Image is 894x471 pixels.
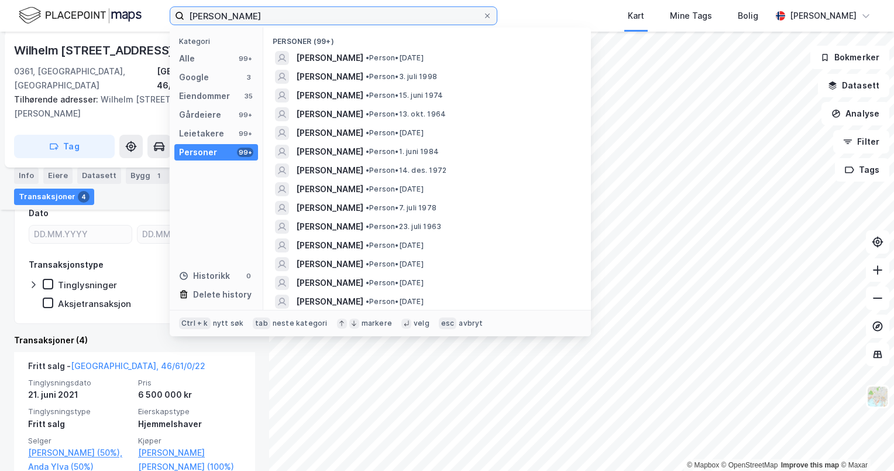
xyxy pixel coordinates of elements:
div: markere [362,319,392,328]
span: [PERSON_NAME] [296,238,363,252]
button: Tag [14,135,115,158]
span: [PERSON_NAME] [296,201,363,215]
div: 99+ [237,129,253,138]
span: [PERSON_NAME] [296,107,363,121]
span: [PERSON_NAME] [296,257,363,271]
span: Tilhørende adresser: [14,94,101,104]
span: [PERSON_NAME] [296,145,363,159]
div: [GEOGRAPHIC_DATA], 46/61/0/22 [157,64,255,93]
span: Person • 7. juli 1978 [366,203,436,213]
div: 99+ [237,148,253,157]
div: 35 [244,91,253,101]
div: Personer (99+) [263,28,591,49]
div: Wilhelm [STREET_ADDRESS] [14,41,176,60]
span: [PERSON_NAME] [296,70,363,84]
div: Transaksjoner (4) [14,333,255,347]
button: Tags [835,158,889,182]
input: DD.MM.YYYY [29,226,132,243]
div: Eiendommer [179,89,230,103]
span: Tinglysningsdato [28,378,131,388]
div: 99+ [237,110,253,120]
iframe: Chat Widget [835,415,894,471]
span: Person • [DATE] [366,260,424,269]
div: Historikk [179,269,230,283]
a: Improve this map [781,461,839,469]
span: Person • [DATE] [366,53,424,63]
div: Aksjetransaksjon [58,298,131,309]
div: Kart [628,9,644,23]
div: Info [14,168,39,184]
span: • [366,241,369,250]
a: Mapbox [687,461,719,469]
div: Fritt salg [28,417,131,431]
span: • [366,222,369,231]
span: • [366,166,369,175]
div: neste kategori [273,319,328,328]
div: Mine Tags [670,9,712,23]
button: Datasett [818,74,889,97]
img: Z [867,385,889,408]
span: Person • 23. juli 1963 [366,222,441,231]
span: Person • 15. juni 1974 [366,91,443,100]
a: [GEOGRAPHIC_DATA], 46/61/0/22 [71,361,205,371]
span: Person • 1. juni 1984 [366,147,439,156]
div: 3 [244,73,253,82]
span: [PERSON_NAME] [296,51,363,65]
div: Google [179,70,209,84]
span: • [366,110,369,118]
div: Delete history [193,288,252,302]
input: DD.MM.YYYY [137,226,240,243]
div: Kontrollprogram for chat [835,415,894,471]
div: Kategori [179,37,258,46]
span: [PERSON_NAME] [296,276,363,290]
div: Datasett [77,168,121,184]
div: Wilhelm [STREET_ADDRESS][PERSON_NAME] [14,93,246,121]
span: Person • 13. okt. 1964 [366,110,446,119]
span: • [366,203,369,212]
span: Person • [DATE] [366,278,424,288]
span: Person • 3. juli 1998 [366,72,437,81]
span: • [366,53,369,62]
div: 6 500 000 kr [138,388,241,402]
span: Person • [DATE] [366,241,424,250]
div: Eiere [43,168,73,184]
div: Dato [29,206,49,220]
span: [PERSON_NAME] [296,163,363,178]
img: logo.f888ab2527a4732fd821a326f86c7f29.svg [19,5,142,26]
div: 1 [153,170,164,182]
div: esc [439,318,457,329]
span: • [366,72,369,81]
div: Personer [179,145,217,159]
span: • [366,260,369,268]
input: Søk på adresse, matrikkel, gårdeiere, leietakere eller personer [184,7,483,25]
button: Analyse [821,102,889,125]
div: 0 [244,271,253,281]
span: Person • [DATE] [366,128,424,138]
div: 99+ [237,54,253,63]
div: Alle [179,52,195,66]
span: Kjøper [138,436,241,446]
button: Filter [833,130,889,153]
span: • [366,297,369,306]
div: avbryt [459,319,483,328]
div: Hjemmelshaver [138,417,241,431]
span: [PERSON_NAME] [296,126,363,140]
span: Selger [28,436,131,446]
div: Transaksjonstype [29,258,104,272]
div: 0361, [GEOGRAPHIC_DATA], [GEOGRAPHIC_DATA] [14,64,157,93]
div: tab [253,318,270,329]
div: Fritt salg - [28,359,205,378]
span: • [366,185,369,193]
a: OpenStreetMap [721,461,778,469]
span: [PERSON_NAME] [296,182,363,196]
div: Bolig [738,9,758,23]
div: [PERSON_NAME] [790,9,857,23]
span: Eierskapstype [138,407,241,417]
span: [PERSON_NAME] [296,295,363,309]
span: Person • [DATE] [366,297,424,306]
span: • [366,128,369,137]
span: • [366,91,369,100]
div: 4 [78,191,90,203]
div: Transaksjoner [14,189,94,205]
div: Gårdeiere [179,108,221,122]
